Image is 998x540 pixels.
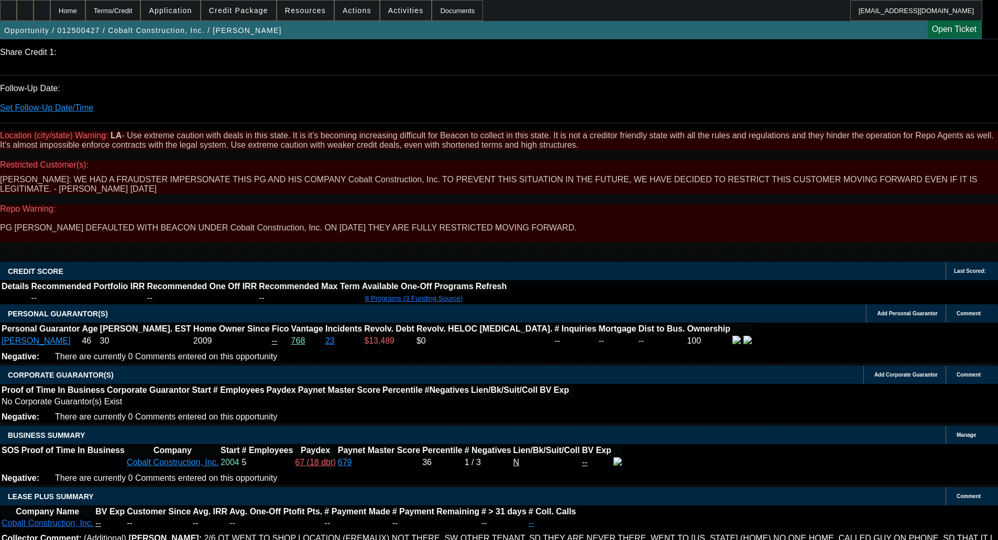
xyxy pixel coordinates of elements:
[192,385,211,394] b: Start
[146,281,257,292] th: Recommended One Off IRR
[95,507,125,516] b: BV Exp
[146,293,257,303] td: --
[242,458,247,467] span: 5
[267,385,296,394] b: Paydex
[295,458,335,467] a: 67 (18 dbt)
[55,412,277,421] span: There are currently 0 Comments entered on this opportunity
[229,518,323,528] td: --
[221,446,239,455] b: Start
[324,507,390,516] b: # Payment Made
[540,385,569,394] b: BV Exp
[8,431,85,439] span: BUSINESS SUMMARY
[416,324,553,333] b: Revolv. HELOC [MEDICAL_DATA].
[141,1,200,20] button: Application
[209,6,268,15] span: Credit Package
[686,335,731,347] td: 100
[324,518,390,528] td: --
[422,458,462,467] div: 36
[8,310,108,318] span: PERSONAL GUARANTOR(S)
[258,293,360,303] td: --
[338,458,352,467] a: 679
[2,336,71,345] a: [PERSON_NAME]
[639,324,685,333] b: Dist to Bus.
[957,493,981,499] span: Comment
[422,446,462,455] b: Percentile
[957,372,981,378] span: Comment
[1,445,20,456] th: SOS
[529,507,576,516] b: # Coll. Calls
[2,473,39,482] b: Negative:
[465,446,511,455] b: # Negatives
[343,6,371,15] span: Actions
[874,372,938,378] span: Add Corporate Guarantor
[362,294,466,303] button: 8 Programs (3 Funding Source)
[613,457,622,466] img: facebook-icon.png
[127,507,191,516] b: Customer Since
[380,1,432,20] button: Activities
[285,6,326,15] span: Resources
[513,458,520,467] a: N
[229,507,322,516] b: Avg. One-Off Ptofit Pts.
[55,473,277,482] span: There are currently 0 Comments entered on this opportunity
[4,26,282,35] span: Opportunity / 012500427 / Cobalt Construction, Inc. / [PERSON_NAME]
[338,446,420,455] b: Paynet Master Score
[687,324,730,333] b: Ownership
[111,131,122,140] b: LA
[82,324,97,333] b: Age
[153,446,192,455] b: Company
[272,324,289,333] b: Fico
[732,336,741,344] img: facebook-icon.png
[193,336,212,345] span: 2009
[481,518,527,528] td: --
[291,324,323,333] b: Vantage
[382,385,422,394] b: Percentile
[361,281,474,292] th: Available One-Off Programs
[392,507,479,516] b: # Payment Remaining
[1,281,29,292] th: Details
[325,336,335,345] a: 23
[554,324,596,333] b: # Inquiries
[149,6,192,15] span: Application
[213,385,265,394] b: # Employees
[126,518,191,528] td: --
[2,324,80,333] b: Personal Guarantor
[291,336,305,345] a: 768
[2,352,39,361] b: Negative:
[95,519,101,527] a: --
[2,412,39,421] b: Negative:
[877,311,938,316] span: Add Personal Guarantor
[743,336,752,344] img: linkedin-icon.png
[2,519,93,527] a: Cobalt Construction, Inc.
[598,335,637,347] td: --
[8,371,114,379] span: CORPORATE GUARANTOR(S)
[193,507,227,516] b: Avg. IRR
[325,324,362,333] b: Incidents
[481,507,527,516] b: # > 31 days
[201,1,276,20] button: Credit Package
[529,519,534,527] a: --
[193,324,270,333] b: Home Owner Since
[1,385,105,395] th: Proof of Time In Business
[425,385,469,394] b: #Negatives
[416,335,553,347] td: $0
[954,268,986,274] span: Last Scored:
[388,6,424,15] span: Activities
[107,385,190,394] b: Corporate Guarantor
[8,267,63,275] span: CREDIT SCORE
[471,385,538,394] b: Lien/Bk/Suit/Coll
[192,518,228,528] td: --
[21,445,125,456] th: Proof of Time In Business
[81,335,98,347] td: 46
[364,324,414,333] b: Revolv. Debt
[554,335,597,347] td: --
[301,446,330,455] b: Paydex
[30,293,145,303] td: --
[100,324,191,333] b: [PERSON_NAME]. EST
[242,446,293,455] b: # Employees
[8,492,94,501] span: LEASE PLUS SUMMARY
[258,281,360,292] th: Recommended Max Term
[582,446,611,455] b: BV Exp
[100,335,192,347] td: 30
[220,457,240,468] td: 2004
[599,324,637,333] b: Mortgage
